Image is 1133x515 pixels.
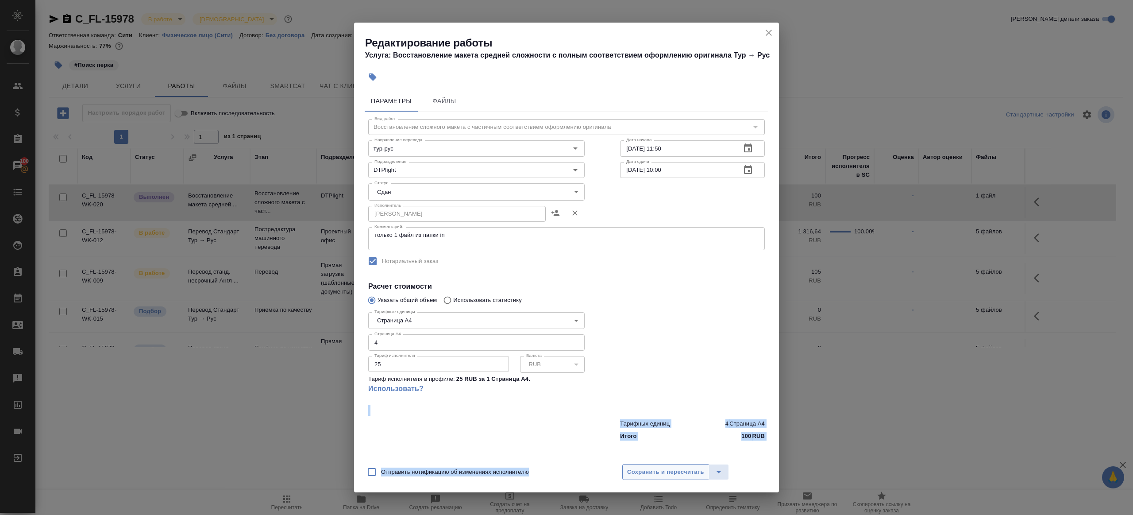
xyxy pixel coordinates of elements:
[423,96,466,107] span: Файлы
[368,312,585,329] div: Страница А4
[622,464,709,480] button: Сохранить и пересчитать
[374,232,759,245] textarea: только 1 файл из папки in
[365,36,779,50] h2: Редактирование работы
[456,375,530,383] p: 25 RUB за 1 Страница А4 .
[622,464,729,480] div: split button
[370,96,412,107] span: Параметры
[368,183,585,200] div: Сдан
[627,467,704,477] span: Сохранить и пересчитать
[526,360,543,368] button: RUB
[762,26,775,39] button: close
[368,375,455,383] p: Тариф исполнителя в профиле:
[368,383,585,394] a: Использовать?
[725,419,728,428] p: 4
[741,432,751,441] p: 100
[546,202,565,224] button: Назначить
[363,67,382,87] button: Добавить тэг
[729,419,765,428] p: Страница А4
[520,356,585,373] div: RUB
[620,432,636,441] p: Итого
[365,50,779,61] h4: Услуга: Восстановление макета средней сложности с полным соответствием оформлению оригинала Тур →...
[569,142,582,155] button: Open
[569,164,582,176] button: Open
[368,281,765,292] h4: Расчет стоимости
[381,468,529,476] span: Отправить нотификацию об изменениях исполнителю
[752,432,765,441] p: RUB
[565,202,585,224] button: Удалить
[374,317,414,324] button: Страница А4
[620,419,670,428] p: Тарифных единиц
[382,257,438,266] span: Нотариальный заказ
[374,188,393,196] button: Сдан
